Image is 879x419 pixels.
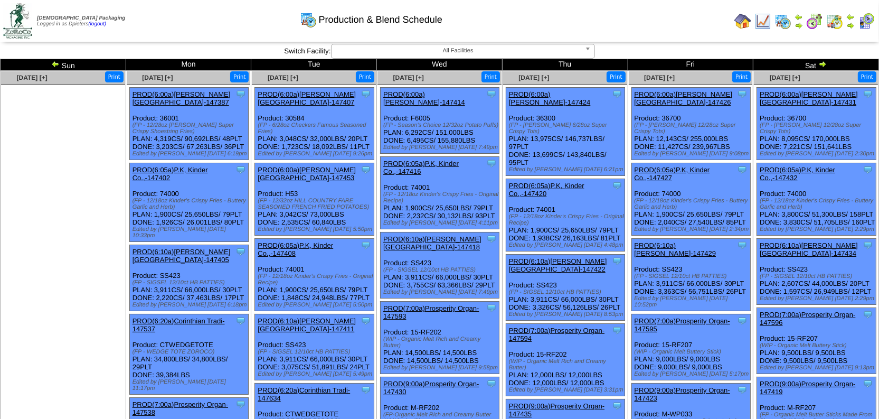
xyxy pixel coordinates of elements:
img: calendarprod.gif [774,13,791,30]
div: (FP - 12/18oz Kinder's Crispy Fries - Original Recipe) [509,213,625,226]
div: Edited by [PERSON_NAME] [DATE] 2:29pm [760,226,875,232]
div: (WIP - Organic Melt Rich and Creamy Butter) [383,336,499,349]
button: Print [481,71,500,82]
div: (FP - [PERSON_NAME] 12/28oz Super Crispy Tots) [760,122,875,135]
img: Tooltip [612,401,622,411]
a: PROD(6:05a)P.K, Kinder Co.,-147416 [383,160,459,175]
div: Edited by [PERSON_NAME] [DATE] 5:17pm [635,371,750,377]
img: Tooltip [737,240,748,250]
a: PROD(6:05a)P.K, Kinder Co.,-147427 [635,166,710,182]
img: arrowleft.gif [795,13,803,21]
td: Wed [377,59,503,71]
a: PROD(9:00a)Prosperity Organ-147419 [760,380,855,396]
img: Tooltip [486,234,497,244]
div: (FP - SIGSEL 12/10ct HB PATTIES) [258,349,373,355]
div: Product: H53 PLAN: 3,042CS / 73,000LBS DONE: 2,535CS / 60,840LBS [255,163,374,236]
div: Product: SS423 PLAN: 3,911CS / 66,000LBS / 30PLT DONE: 2,220CS / 37,463LBS / 17PLT [129,245,248,311]
div: (FP - WEDGE TOTE ZOROCO) [133,349,248,355]
div: Edited by [PERSON_NAME] [DATE] 4:11pm [383,220,499,226]
div: Product: 15-RF207 PLAN: 9,500LBS / 9,500LBS DONE: 9,500LBS / 9,500LBS [757,308,876,374]
div: (FP - 12/18oz Kinder's Crispy Fries - Buttery Garlic and Herb) [760,198,875,210]
img: Tooltip [235,399,246,409]
div: Product: SS423 PLAN: 3,911CS / 66,000LBS / 30PLT DONE: 3,326CS / 56,126LBS / 26PLT [506,255,625,321]
img: calendarinout.gif [826,13,843,30]
div: (FP - 12/32oz HILL COUNTRY FARE SEASONED FRENCH FRIED POTATOES) [258,198,373,210]
img: Tooltip [235,89,246,99]
div: (FP - SIGSEL 12/10ct HB PATTIES) [509,289,625,295]
a: (logout) [88,21,106,27]
span: All Facilities [336,44,581,57]
a: [DATE] [+] [268,74,298,81]
img: Tooltip [863,309,873,320]
a: PROD(7:00a)Prosperity Organ-147596 [760,311,855,327]
img: Tooltip [235,246,246,257]
img: Tooltip [361,240,371,250]
div: Edited by [PERSON_NAME] [DATE] 6:18pm [133,302,248,308]
a: PROD(7:00a)Prosperity Organ-147538 [133,401,228,416]
button: Print [858,71,876,82]
a: PROD(6:05a)P.K, Kinder Co.,-147408 [258,241,333,257]
img: Tooltip [361,315,371,326]
div: (FP - Season's Choice 12/32oz Potato Puffs) [383,122,499,128]
button: Print [356,71,374,82]
div: (FP - [PERSON_NAME] 6/28oz Super Crispy Tots) [509,122,625,135]
div: (FP - SIGSEL 12/10ct HB PATTIES) [635,273,750,280]
div: Edited by [PERSON_NAME] [DATE] 9:26pm [258,151,373,157]
img: Tooltip [486,89,497,99]
div: Product: 15-RF202 PLAN: 14,500LBS / 14,500LBS DONE: 14,500LBS / 14,500LBS [381,302,499,374]
a: [DATE] [+] [644,74,675,81]
img: Tooltip [361,385,371,395]
a: PROD(6:00a)[PERSON_NAME][GEOGRAPHIC_DATA]-147431 [760,90,858,106]
div: (WIP - Organic Melt Buttery Stick) [760,342,875,349]
div: Edited by [PERSON_NAME] [DATE] 2:30pm [760,151,875,157]
div: Edited by [PERSON_NAME] [DATE] 7:49pm [383,144,499,151]
div: (FP - [PERSON_NAME] 12/28oz Super Crispy Tots) [635,122,750,135]
div: (FP - 12/18oz Kinder's Crispy Fries - Buttery Garlic and Herb) [133,198,248,210]
img: Tooltip [612,256,622,266]
a: PROD(6:00a)[PERSON_NAME]-147414 [383,90,465,106]
img: Tooltip [235,164,246,175]
a: PROD(6:05a)P.K, Kinder Co.,-147420 [509,182,584,198]
div: Product: 30584 PLAN: 3,048CS / 32,000LBS / 20PLT DONE: 1,723CS / 18,092LBS / 11PLT [255,88,374,160]
span: [DEMOGRAPHIC_DATA] Packaging [37,15,125,21]
a: PROD(9:00a)Prosperity Organ-147423 [635,386,730,402]
img: Tooltip [612,325,622,336]
td: Fri [628,59,753,71]
a: [DATE] [+] [17,74,48,81]
div: (WIP - Organic Melt Rich and Creamy Butter) [509,358,625,371]
div: Product: 15-RF202 PLAN: 12,000LBS / 12,000LBS DONE: 12,000LBS / 12,000LBS [506,324,625,396]
div: Product: SS423 PLAN: 3,911CS / 66,000LBS / 30PLT DONE: 3,075CS / 51,891LBS / 24PLT [255,314,374,380]
div: Edited by [PERSON_NAME] [DATE] 11:17pm [133,379,248,392]
img: arrowright.gif [846,21,855,30]
a: PROD(7:00a)Prosperity Organ-147593 [383,304,479,320]
a: PROD(6:00a)[PERSON_NAME][GEOGRAPHIC_DATA]-147453 [258,166,356,182]
a: PROD(7:00a)Prosperity Organ-147594 [509,327,604,342]
td: Sat [753,59,879,71]
div: (FP - 6/28oz Checkers Famous Seasoned Fries) [258,122,373,135]
div: Edited by [PERSON_NAME] [DATE] 9:08pm [635,151,750,157]
a: PROD(6:20a)Corinthian Tradi-147537 [133,317,225,333]
img: Tooltip [612,180,622,191]
img: Tooltip [737,385,748,395]
img: arrowleft.gif [51,60,60,68]
a: PROD(6:10a)[PERSON_NAME][GEOGRAPHIC_DATA]-147411 [258,317,356,333]
td: Thu [502,59,628,71]
img: line_graph.gif [754,13,771,30]
img: Tooltip [863,164,873,175]
a: [DATE] [+] [770,74,800,81]
div: Product: F6005 PLAN: 6,292CS / 151,000LBS DONE: 6,495CS / 155,880LBS [381,88,499,154]
img: arrowleft.gif [846,13,855,21]
div: Product: SS423 PLAN: 2,607CS / 44,000LBS / 20PLT DONE: 1,597CS / 26,949LBS / 12PLT [757,239,876,305]
img: calendarprod.gif [300,11,317,28]
img: Tooltip [737,315,748,326]
button: Print [607,71,625,82]
a: [DATE] [+] [142,74,173,81]
div: (FP - 12/18oz Kinder's Crispy Fries - Buttery Garlic and Herb) [635,198,750,210]
div: Edited by [PERSON_NAME] [DATE] 3:31pm [509,387,625,393]
a: PROD(6:00a)[PERSON_NAME][GEOGRAPHIC_DATA]-147387 [133,90,231,106]
a: PROD(6:10a)[PERSON_NAME]-147429 [635,241,716,257]
a: PROD(6:20a)Corinthian Tradi-147634 [258,386,350,402]
div: Edited by [PERSON_NAME] [DATE] 7:49pm [383,289,499,295]
div: Product: CTWEDGETOTE PLAN: 34,800LBS / 34,800LBS / 29PLT DONE: 39,384LBS [129,314,248,395]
